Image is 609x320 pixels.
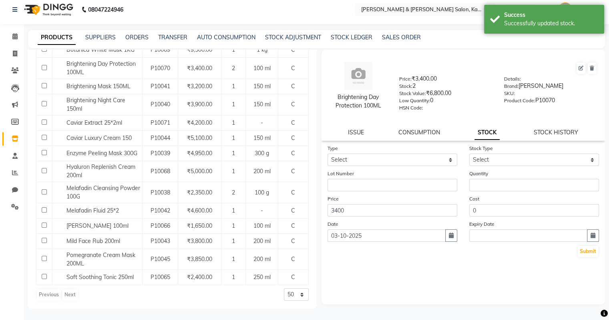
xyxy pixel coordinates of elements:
[261,207,263,214] span: -
[232,273,235,281] span: 1
[151,222,170,229] span: P10066
[504,75,521,83] label: Details:
[151,273,170,281] span: P10065
[232,168,235,175] span: 1
[151,255,170,263] span: P10045
[232,119,235,126] span: 1
[265,34,321,41] a: STOCK ADJUSTMENT
[66,273,134,281] span: Soft Soothing Tonic 250ml
[151,101,170,108] span: P10040
[66,46,135,53] span: Botanica White Mask 1KG
[151,189,170,196] span: P10038
[328,221,338,228] label: Date
[255,150,269,157] span: 300 g
[253,273,271,281] span: 250 ml
[253,134,271,142] span: 150 ml
[578,246,598,257] button: Submit
[504,90,515,97] label: SKU:
[291,101,295,108] span: C
[232,101,235,108] span: 1
[257,46,267,53] span: 1 kg
[291,119,295,126] span: C
[344,62,372,90] img: avatar
[66,60,136,76] span: Brightening Day Protection 100ML
[232,255,235,263] span: 1
[291,168,295,175] span: C
[255,189,269,196] span: 100 g
[232,207,235,214] span: 1
[38,30,76,45] a: PRODUCTS
[504,82,597,93] div: [PERSON_NAME]
[151,134,170,142] span: P10044
[398,129,440,136] a: CONSUMPTION
[187,255,212,263] span: ₹3,850.00
[232,65,235,72] span: 2
[66,150,137,157] span: Enzyme Peeling Mask 300G
[291,83,295,90] span: C
[187,168,212,175] span: ₹5,000.00
[504,83,519,90] label: Brand:
[328,195,339,203] label: Price
[232,83,235,90] span: 1
[328,170,354,177] label: Lot Number
[291,207,295,214] span: C
[66,207,119,214] span: Melafadin Fluid 25*2
[151,83,170,90] span: P10041
[291,134,295,142] span: C
[382,34,421,41] a: SALES ORDER
[534,129,578,136] a: STOCK HISTORY
[66,119,122,126] span: Caviar Extract 25*2ml
[232,150,235,157] span: 1
[504,19,598,28] div: Successfully updated stock.
[187,119,212,126] span: ₹4,200.00
[85,34,116,41] a: SUPPLIERS
[348,129,364,136] a: ISSUE
[399,89,492,100] div: ₹6,800.00
[187,83,212,90] span: ₹3,200.00
[558,2,572,16] img: Admin
[399,75,412,83] label: Price:
[469,170,488,177] label: Quantity
[331,34,372,41] a: STOCK LEDGER
[399,75,492,86] div: ₹3,400.00
[66,163,135,179] span: Hyaluron Replenish Cream 200ml
[253,255,271,263] span: 200 ml
[291,237,295,245] span: C
[151,46,170,53] span: P10069
[66,97,125,112] span: Brightening Night Care 150ml
[504,11,598,19] div: Success
[469,195,479,203] label: Cost
[151,65,170,72] span: P10070
[158,34,187,41] a: TRANSFER
[253,168,271,175] span: 200 ml
[291,222,295,229] span: C
[291,273,295,281] span: C
[187,150,212,157] span: ₹4,950.00
[330,93,388,110] div: Brightening Day Protection 100ML
[399,104,423,111] label: HSN Code:
[474,126,500,140] a: STOCK
[232,222,235,229] span: 1
[291,46,295,53] span: C
[232,189,235,196] span: 2
[197,34,255,41] a: AUTO CONSUMPTION
[291,189,295,196] span: C
[187,189,212,196] span: ₹2,350.00
[66,134,132,142] span: Caviar Luxury Cream 150
[187,273,212,281] span: ₹2,400.00
[66,222,129,229] span: [PERSON_NAME] 100ml
[253,101,271,108] span: 150 ml
[151,119,170,126] span: P10071
[151,150,170,157] span: P10039
[66,251,135,267] span: Pomegranate Cream Mask 200ML
[399,83,412,90] label: Stock:
[291,65,295,72] span: C
[187,65,212,72] span: ₹3,400.00
[151,207,170,214] span: P10042
[66,184,140,200] span: Melafadin Cleansing Powder 100G
[151,237,170,245] span: P10043
[187,46,212,53] span: ₹9,500.00
[261,119,263,126] span: -
[504,96,597,107] div: P10070
[253,237,271,245] span: 200 ml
